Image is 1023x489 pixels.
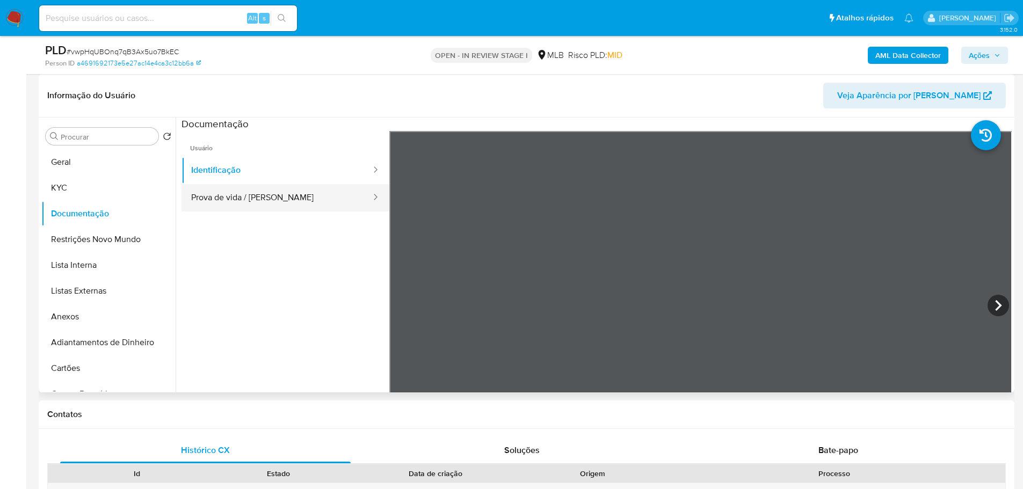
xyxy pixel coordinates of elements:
a: Sair [1004,12,1015,24]
span: Atalhos rápidos [836,12,894,24]
button: KYC [41,175,176,201]
button: Restrições Novo Mundo [41,227,176,252]
b: Person ID [45,59,75,68]
a: Notificações [904,13,913,23]
button: Procurar [50,132,59,141]
div: Origem [529,468,656,479]
b: AML Data Collector [875,47,941,64]
input: Pesquise usuários ou casos... [39,11,297,25]
div: MLB [536,49,564,61]
button: Cartões [41,355,176,381]
div: Estado [215,468,342,479]
button: search-icon [271,11,293,26]
div: Id [74,468,200,479]
b: PLD [45,41,67,59]
button: Retornar ao pedido padrão [163,132,171,144]
span: Alt [248,13,257,23]
span: Veja Aparência por [PERSON_NAME] [837,83,981,108]
span: Soluções [504,444,540,456]
button: Adiantamentos de Dinheiro [41,330,176,355]
span: 3.152.0 [1000,25,1018,34]
p: OPEN - IN REVIEW STAGE I [431,48,532,63]
button: Documentação [41,201,176,227]
button: Listas Externas [41,278,176,304]
h1: Informação do Usuário [47,90,135,101]
button: Contas Bancárias [41,381,176,407]
span: MID [607,49,622,61]
a: a4691692173e5e27ac14e4ca3c12bb6a [77,59,201,68]
button: AML Data Collector [868,47,948,64]
div: Data de criação [357,468,514,479]
span: Ações [969,47,990,64]
button: Anexos [41,304,176,330]
span: Risco PLD: [568,49,622,61]
button: Ações [961,47,1008,64]
button: Lista Interna [41,252,176,278]
button: Geral [41,149,176,175]
span: s [263,13,266,23]
p: lucas.portella@mercadolivre.com [939,13,1000,23]
button: Veja Aparência por [PERSON_NAME] [823,83,1006,108]
span: Histórico CX [181,444,230,456]
span: Bate-papo [818,444,858,456]
input: Procurar [61,132,154,142]
h1: Contatos [47,409,1006,420]
span: # vwpHqUBOnq7qB3Ax5uo7BkEC [67,46,179,57]
div: Processo [671,468,998,479]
